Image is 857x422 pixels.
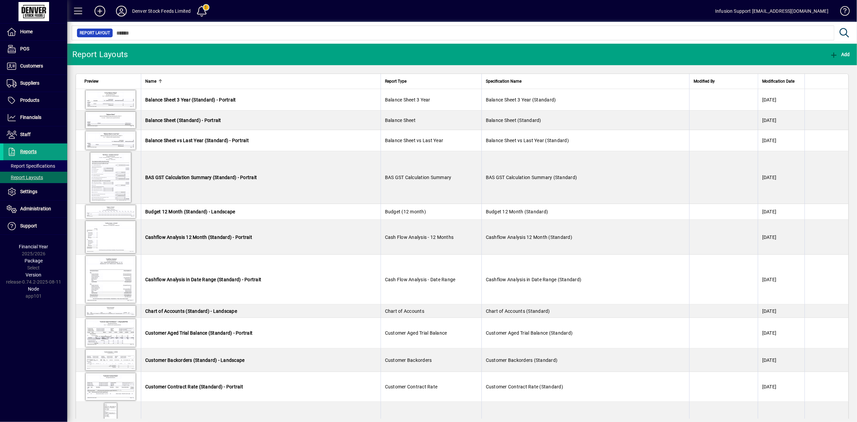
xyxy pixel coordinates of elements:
span: Customer Contract Rate (Standard) - Portrait [145,384,243,389]
span: Balance Sheet [385,118,416,123]
a: Customers [3,58,67,75]
a: POS [3,41,67,57]
span: Customer Backorders (Standard) [486,357,558,363]
span: Cashflow Analysis in Date Range (Standard) [486,277,582,282]
span: Balance Sheet vs Last Year (Standard) - Portrait [145,138,249,143]
a: Report Specifications [3,160,67,172]
span: Customers [20,63,43,69]
a: Suppliers [3,75,67,92]
a: Administration [3,201,67,217]
span: Node [28,286,39,292]
span: Financial Year [19,244,48,249]
span: Report Layouts [7,175,43,180]
span: Chart of Accounts (Standard) [486,308,550,314]
div: Specification Name [486,78,685,85]
div: Infusion Support [EMAIL_ADDRESS][DOMAIN_NAME] [715,6,828,16]
div: Name [145,78,377,85]
span: Balance Sheet 3 Year [385,97,430,102]
span: BAS GST Calculation Summary (Standard) [486,175,577,180]
span: Budget 12 Month (Standard) - Landscape [145,209,235,214]
span: Settings [20,189,37,194]
span: Customer Aged Trial Balance [385,330,447,336]
button: Profile [111,5,132,17]
div: Report Layouts [72,49,128,60]
td: [DATE] [758,318,805,348]
span: Version [26,272,42,278]
td: [DATE] [758,372,805,402]
td: [DATE] [758,304,805,318]
span: Products [20,97,39,103]
td: [DATE] [758,111,805,130]
a: Settings [3,183,67,200]
span: Financials [20,115,41,120]
span: Chart of Accounts (Standard) - Landscape [145,308,237,314]
div: Report Type [385,78,477,85]
span: Support [20,223,37,228]
span: Reports [20,149,37,154]
span: Specification Name [486,78,521,85]
a: Financials [3,109,67,126]
button: Add [828,48,852,60]
span: BAS GST Calculation Summary (Standard) - Portrait [145,175,257,180]
td: [DATE] [758,151,805,204]
div: Modification Date [762,78,801,85]
span: Home [20,29,33,34]
a: Products [3,92,67,109]
span: Customer Contract Rate (Standard) [486,384,563,389]
span: Suppliers [20,80,39,86]
div: Denver Stock Feeds Limited [132,6,191,16]
span: Customer Backorders (Standard) - Landscape [145,357,245,363]
span: Balance Sheet vs Last Year (Standard) [486,138,569,143]
td: [DATE] [758,204,805,220]
span: Report Specifications [7,163,55,169]
span: Administration [20,206,51,211]
span: Cashflow Analysis 12 Month (Standard) [486,235,572,240]
span: BAS GST Calculation Summary [385,175,452,180]
span: Customer Backorders [385,357,432,363]
span: Report Type [385,78,406,85]
span: Cash Flow Analysis - 12 Months [385,235,454,240]
a: Report Layouts [3,172,67,183]
span: Customer Contract Rate [385,384,438,389]
span: Modified By [694,78,715,85]
span: Balance Sheet 3 Year (Standard) [486,97,556,102]
span: Customer Aged Trial Balance (Standard) [486,330,573,336]
span: Balance Sheet (Standard) - Portrait [145,118,221,123]
span: Report Layout [80,30,110,36]
a: Staff [3,126,67,143]
span: Budget (12 month) [385,209,426,214]
span: Add [830,52,850,57]
td: [DATE] [758,255,805,304]
td: [DATE] [758,130,805,151]
button: Add [89,5,111,17]
span: Chart of Accounts [385,308,424,314]
span: Package [25,258,43,263]
span: Balance Sheet 3 Year (Standard) - Portrait [145,97,236,102]
a: Knowledge Base [835,1,849,23]
span: Balance Sheet (Standard) [486,118,541,123]
td: [DATE] [758,89,805,111]
span: Cashflow Analysis in Date Range (Standard) - Portrait [145,277,261,282]
span: Cash Flow Analysis - Date Range [385,277,456,282]
td: [DATE] [758,220,805,255]
span: Preview [84,78,99,85]
span: Name [145,78,156,85]
span: Staff [20,132,31,137]
span: Balance Sheet vs Last Year [385,138,443,143]
span: POS [20,46,29,51]
a: Support [3,218,67,235]
span: Cashflow Analysis 12 Month (Standard) - Portrait [145,235,252,240]
span: Modification Date [762,78,794,85]
span: Customer Aged Trial Balance (Standard) - Portrait [145,330,252,336]
a: Home [3,24,67,40]
span: Budget 12 Month (Standard) [486,209,548,214]
td: [DATE] [758,348,805,372]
